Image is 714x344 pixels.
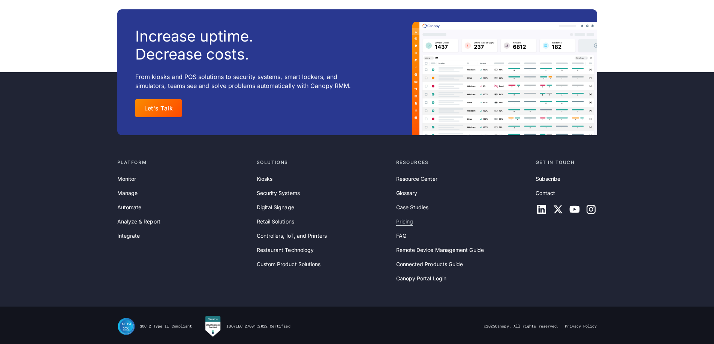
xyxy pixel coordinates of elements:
[536,175,561,183] a: Subscribe
[117,189,138,197] a: Manage
[396,246,484,254] a: Remote Device Management Guide
[565,324,597,329] a: Privacy Policy
[257,159,390,166] div: Solutions
[117,232,140,240] a: Integrate
[396,260,463,268] a: Connected Products Guide
[412,22,597,135] img: A Canopy dashboard example
[135,72,366,90] p: From kiosks and POS solutions to security systems, smart lockers, and simulators, teams see and s...
[117,317,135,335] img: SOC II Type II Compliance Certification for Canopy Remote Device Management
[135,27,253,63] h3: Increase uptime. Decrease costs.
[135,99,182,117] a: Let's Talk
[396,189,418,197] a: Glossary
[484,324,559,329] div: © Canopy. All rights reserved.
[257,203,294,211] a: Digital Signage
[396,175,437,183] a: Resource Center
[117,159,251,166] div: Platform
[117,217,160,226] a: Analyze & Report
[117,175,136,183] a: Monitor
[396,203,429,211] a: Case Studies
[396,217,413,226] a: Pricing
[226,324,290,329] div: ISO/IEC 27001:2022 Certified
[536,189,555,197] a: Contact
[486,324,495,329] span: 2025
[257,217,294,226] a: Retail Solutions
[536,159,597,166] div: Get in touch
[257,232,327,240] a: Controllers, IoT, and Printers
[396,232,407,240] a: FAQ
[257,175,272,183] a: Kiosks
[257,189,300,197] a: Security Systems
[396,159,530,166] div: Resources
[140,324,192,329] div: SOC 2 Type II Compliant
[396,274,447,283] a: Canopy Portal Login
[257,246,314,254] a: Restaurant Technology
[257,260,321,268] a: Custom Product Solutions
[204,316,222,337] img: Canopy RMM is Sensiba Certified for ISO/IEC
[117,203,142,211] a: Automate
